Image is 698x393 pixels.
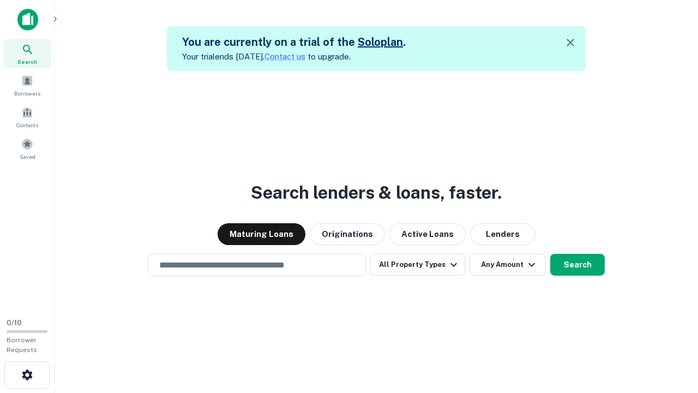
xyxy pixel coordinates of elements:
[370,254,465,276] button: All Property Types
[14,89,40,98] span: Borrowers
[3,134,51,163] a: Saved
[218,223,305,245] button: Maturing Loans
[16,121,38,129] span: Contacts
[470,254,546,276] button: Any Amount
[3,70,51,100] a: Borrowers
[251,180,502,206] h3: Search lenders & loans, faster.
[358,35,403,49] a: Soloplan
[389,223,466,245] button: Active Loans
[550,254,605,276] button: Search
[3,39,51,68] a: Search
[643,306,698,358] iframe: Chat Widget
[470,223,535,245] button: Lenders
[182,50,406,63] p: Your trial ends [DATE]. to upgrade.
[182,34,406,50] h5: You are currently on a trial of the .
[264,52,305,61] a: Contact us
[3,102,51,132] a: Contacts
[7,336,37,354] span: Borrower Requests
[17,57,37,66] span: Search
[7,319,22,327] span: 0 / 10
[310,223,385,245] button: Originations
[17,9,38,31] img: capitalize-icon.png
[20,152,35,161] span: Saved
